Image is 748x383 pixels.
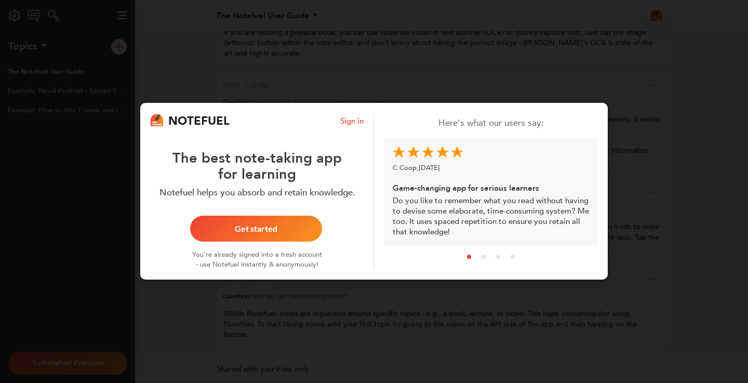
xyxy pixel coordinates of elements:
[393,181,589,195] div: Game-changing app for serious learners
[151,129,364,183] div: The best note-taking app for learning
[436,146,449,159] img: star.png
[451,146,463,159] img: star.png
[393,146,405,159] img: star.png
[407,146,420,159] img: star.png
[393,161,589,181] div: C Coop , [DATE]
[203,225,310,233] div: Get started
[384,138,597,245] div: Do you like to remember what you read without having to devise some elaborate, time-consuming sys...
[384,117,597,129] div: Here's what our users say:
[168,113,230,129] div: NOTEFUEL
[340,116,364,126] a: Sign in
[191,242,323,270] div: You're already signed into a fresh account - use Notefuel instantly & anonymously!
[151,114,163,127] img: logo.png
[422,146,434,159] img: star.png
[190,216,322,242] button: Get started
[151,183,364,200] div: Notefuel helps you absorb and retain knowledge.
